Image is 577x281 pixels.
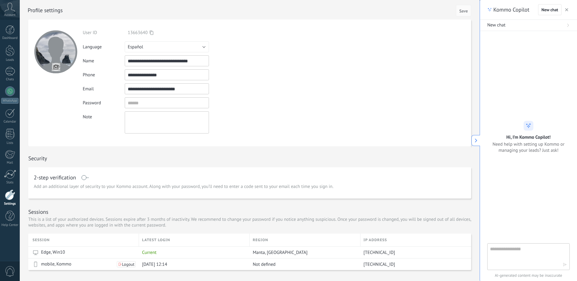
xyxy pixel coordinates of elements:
div: Latest login [139,234,249,246]
div: Email [83,86,125,92]
span: Save [459,9,468,13]
span: Edge, Win10 [41,249,65,255]
h2: Hi, I’m Kommo Copilot! [506,134,551,140]
button: New chat [480,20,577,31]
span: mobile, Kommo [41,261,71,267]
div: Ip address [360,234,471,246]
div: Dashboard [1,36,19,40]
div: Mail [1,161,19,165]
div: Chats [1,78,19,82]
span: Español [128,44,143,50]
div: 142.0.204.92 [360,258,467,270]
div: Calendar [1,120,19,124]
div: Settings [1,202,19,206]
div: Stats [1,181,19,185]
button: New chat [538,4,561,15]
p: This is a list of your authorized devices. Sessions expire after 3 months of inactivity. We recom... [28,217,471,228]
div: Lists [1,141,19,145]
span: New chat [487,22,506,28]
h1: Sessions [28,208,48,215]
span: [DATE] 12:14 [142,262,167,267]
span: [TECHNICAL_ID] [363,262,395,267]
div: 186.3.173.23 [360,247,467,258]
div: Session [33,234,139,246]
span: Kommo Copilot [493,6,529,13]
div: Name [83,58,125,64]
span: Need help with setting up Kommo or managing your leads? Just ask! [487,141,570,154]
span: Not defined [253,262,276,267]
div: User ID [83,30,125,36]
span: Manta, [GEOGRAPHIC_DATA] [253,250,308,255]
span: New chat [541,8,558,12]
span: AI-generated content may be inaccurate [487,272,570,279]
span: Add an additional layer of security to your Kommo account. Along with your password, you’ll need ... [34,184,333,190]
div: Help Center [1,223,19,227]
h1: 2-step verification [34,175,76,180]
button: Español [125,41,209,52]
div: WhatsApp [1,98,19,104]
span: Account [4,13,16,17]
span: Logout [122,262,134,266]
div: Language [83,44,125,50]
span: 13663640 [128,30,148,36]
div: Not defined [250,258,357,270]
div: Password [83,100,125,106]
div: Phone [83,72,125,78]
div: Manta, Ecuador [250,247,357,258]
button: Save [456,5,471,16]
span: Current [142,250,157,255]
button: Logout [117,261,136,267]
span: [TECHNICAL_ID] [363,250,395,255]
div: Region [250,234,360,246]
div: Leads [1,58,19,62]
h1: Security [28,155,47,162]
div: Note [83,111,125,120]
